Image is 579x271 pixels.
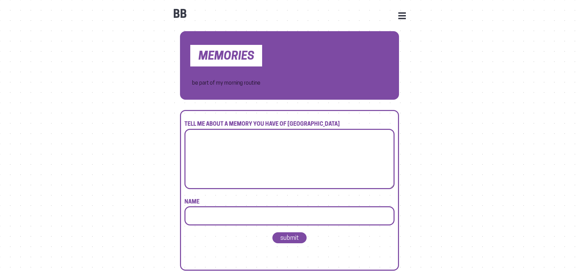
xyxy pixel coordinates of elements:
[398,12,406,19] button: Open Menu
[173,7,187,21] b: BB
[198,49,254,62] b: MEMORIES
[272,232,307,243] button: submit
[184,206,395,225] input: hi
[184,198,200,205] b: NAME
[184,121,340,127] b: TELL ME ABOUT A MEMORY YOU HAVE OF [GEOGRAPHIC_DATA]
[190,77,262,89] p: be part of my morning routine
